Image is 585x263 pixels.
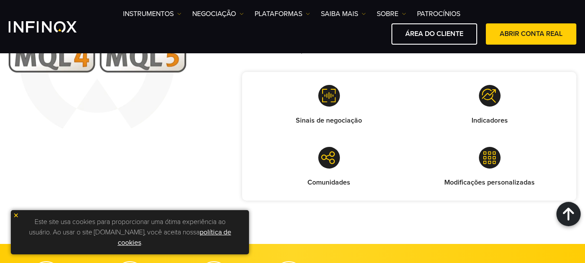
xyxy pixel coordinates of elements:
[13,212,19,218] img: yellow close icon
[444,178,535,187] strong: Modificações personalizadas
[9,21,97,32] a: INFINOX Logo
[486,23,576,45] a: ABRIR CONTA REAL
[15,214,245,250] p: Este site usa cookies para proporcionar uma ótima experiência ao usuário. Ao usar o site [DOMAIN_...
[391,23,477,45] a: ÁREA DO CLIENTE
[472,116,508,125] strong: Indicadores
[377,9,406,19] a: SOBRE
[296,116,362,125] strong: Sinais de negociação
[307,178,350,187] strong: Comunidades
[417,9,460,19] a: Patrocínios
[192,9,244,19] a: NEGOCIAÇÃO
[321,9,366,19] a: Saiba mais
[255,9,310,19] a: PLATAFORMAS
[123,9,181,19] a: Instrumentos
